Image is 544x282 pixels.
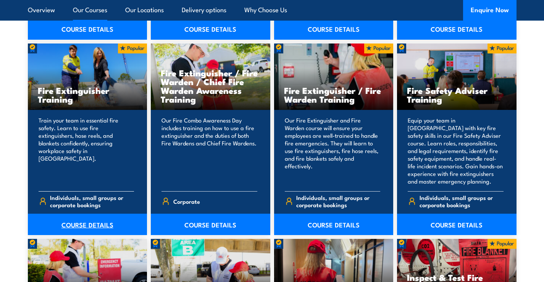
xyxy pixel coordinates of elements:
a: COURSE DETAILS [397,18,517,40]
span: Individuals, small groups or corporate bookings [420,194,504,208]
h3: Fire Extinguisher Training [38,86,137,103]
p: Equip your team in [GEOGRAPHIC_DATA] with key fire safety skills in our Fire Safety Adviser cours... [408,116,504,185]
p: Our Fire Combo Awareness Day includes training on how to use a fire extinguisher and the duties o... [161,116,257,185]
span: Corporate [173,195,200,207]
a: COURSE DETAILS [151,214,270,235]
a: COURSE DETAILS [28,18,147,40]
span: Individuals, small groups or corporate bookings [50,194,134,208]
h3: Fire Extinguisher / Fire Warden / Chief Fire Warden Awareness Training [161,68,260,103]
a: COURSE DETAILS [397,214,517,235]
h3: Fire Extinguisher / Fire Warden Training [284,86,384,103]
a: COURSE DETAILS [274,18,394,40]
span: Individuals, small groups or corporate bookings [296,194,380,208]
h3: Fire Safety Adviser Training [407,86,507,103]
a: COURSE DETAILS [274,214,394,235]
a: COURSE DETAILS [28,214,147,235]
p: Train your team in essential fire safety. Learn to use fire extinguishers, hose reels, and blanke... [39,116,134,185]
p: Our Fire Extinguisher and Fire Warden course will ensure your employees are well-trained to handl... [285,116,381,185]
a: COURSE DETAILS [151,18,270,40]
